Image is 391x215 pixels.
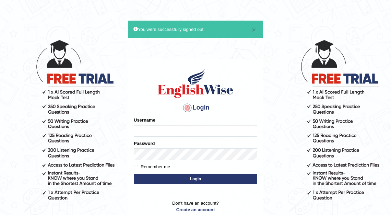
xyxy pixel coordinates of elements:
[134,206,257,213] a: Create an account
[134,140,155,147] label: Password
[134,174,257,184] button: Login
[156,68,235,99] img: Logo of English Wise sign in for intelligent practice with AI
[134,102,257,113] h4: Login
[134,163,170,170] label: Remember me
[128,21,263,38] div: You were successfully signed out
[252,26,256,33] button: ×
[134,117,155,123] label: Username
[134,165,138,169] input: Remember me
